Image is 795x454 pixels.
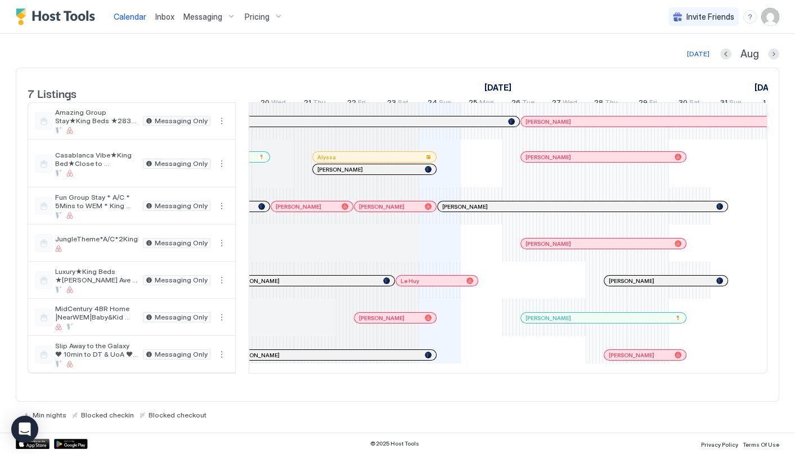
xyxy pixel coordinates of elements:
[258,96,289,112] a: August 20, 2025
[215,157,228,170] div: menu
[149,411,206,419] span: Blocked checkout
[215,273,228,287] button: More options
[215,236,228,250] div: menu
[639,98,648,110] span: 29
[215,114,228,128] div: menu
[509,96,537,112] a: August 26, 2025
[155,12,174,21] span: Inbox
[428,98,437,110] span: 24
[344,96,369,112] a: August 22, 2025
[605,98,618,110] span: Thu
[358,98,366,110] span: Fri
[701,438,738,449] a: Privacy Policy
[760,96,785,112] a: September 1, 2025
[347,98,356,110] span: 22
[234,352,280,359] span: [PERSON_NAME]
[183,12,222,22] span: Messaging
[370,440,419,447] span: © 2025 Host Tools
[609,352,654,359] span: [PERSON_NAME]
[11,416,38,443] div: Open Intercom Messenger
[245,12,270,22] span: Pricing
[215,311,228,324] button: More options
[384,96,411,112] a: August 23, 2025
[215,311,228,324] div: menu
[740,48,759,61] span: Aug
[55,108,138,125] span: Amazing Group Stay★King Beds ★2837 SQ FT★Baby Friendly★Smart Home★Free parking
[466,96,497,112] a: August 25, 2025
[701,441,738,448] span: Privacy Policy
[479,98,494,110] span: Mon
[81,411,134,419] span: Blocked checkin
[215,114,228,128] button: More options
[16,439,50,449] a: App Store
[54,439,88,449] a: Google Play Store
[743,441,779,448] span: Terms Of Use
[763,98,766,110] span: 1
[33,411,66,419] span: Min nights
[609,277,654,285] span: [PERSON_NAME]
[401,277,419,285] span: Le Huy
[271,98,286,110] span: Wed
[114,11,146,23] a: Calendar
[317,166,363,173] span: [PERSON_NAME]
[276,203,321,210] span: [PERSON_NAME]
[55,193,138,210] span: Fun Group Stay * A/C * 5Mins to WEM * King Bed * Sleep16 * Crib*
[689,98,700,110] span: Sat
[525,314,571,322] span: [PERSON_NAME]
[28,84,77,101] span: 7 Listings
[743,10,757,24] div: menu
[215,199,228,213] button: More options
[469,98,478,110] span: 25
[720,48,731,60] button: Previous month
[442,203,488,210] span: [PERSON_NAME]
[155,11,174,23] a: Inbox
[720,98,727,110] span: 31
[215,348,228,361] div: menu
[55,235,138,243] span: JungleTheme*A/C*2KingBeds*BabyFriendly*Sleep10*3BR
[522,98,535,110] span: Tue
[549,96,580,112] a: August 27, 2025
[215,199,228,213] div: menu
[591,96,621,112] a: August 28, 2025
[387,98,396,110] span: 23
[649,98,657,110] span: Fri
[114,12,146,21] span: Calendar
[215,348,228,361] button: More options
[743,438,779,449] a: Terms Of Use
[317,154,336,161] span: Alyssa
[439,98,451,110] span: Sun
[359,203,405,210] span: [PERSON_NAME]
[215,236,228,250] button: More options
[552,98,561,110] span: 27
[215,157,228,170] button: More options
[679,98,688,110] span: 30
[525,154,571,161] span: [PERSON_NAME]
[304,98,311,110] span: 21
[55,341,138,358] span: Slip Away to the Galaxy ♥ 10min to DT & UoA ♥ Baby Friendly ♥ Free Parking
[676,96,703,112] a: August 30, 2025
[687,49,709,59] div: [DATE]
[563,98,577,110] span: Wed
[425,96,454,112] a: August 24, 2025
[768,48,779,60] button: Next month
[752,79,784,96] a: September 1, 2025
[594,98,603,110] span: 28
[359,314,405,322] span: [PERSON_NAME]
[636,96,660,112] a: August 29, 2025
[511,98,520,110] span: 26
[215,273,228,287] div: menu
[685,47,711,61] button: [DATE]
[761,8,779,26] div: User profile
[525,240,571,248] span: [PERSON_NAME]
[313,98,326,110] span: Thu
[525,118,571,125] span: [PERSON_NAME]
[55,304,138,321] span: MidCentury 4BR Home |NearWEM|Baby&Kid friendly|A/C
[16,8,100,25] a: Host Tools Logo
[686,12,734,22] span: Invite Friends
[398,98,408,110] span: Sat
[301,96,329,112] a: August 21, 2025
[55,267,138,284] span: Luxury★King Beds ★[PERSON_NAME] Ave ★Smart Home ★Free Parking
[729,98,742,110] span: Sun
